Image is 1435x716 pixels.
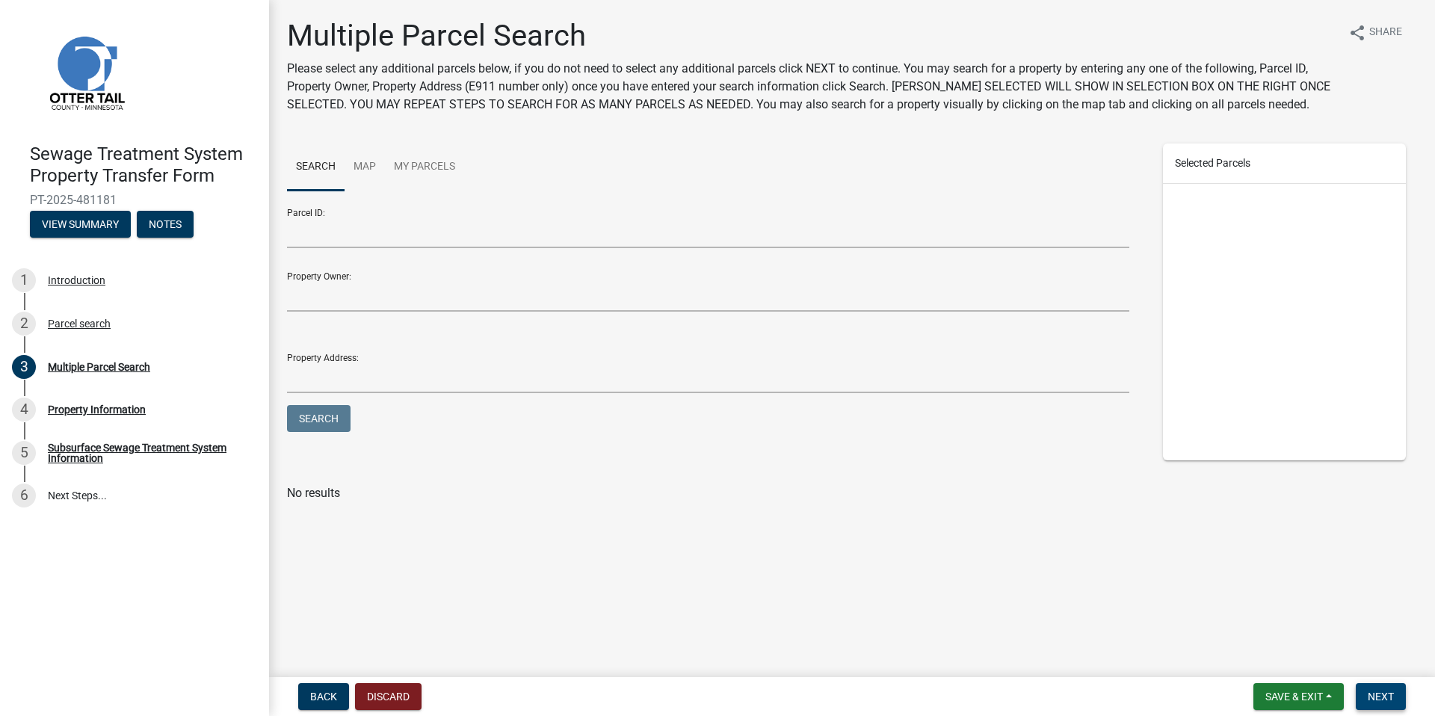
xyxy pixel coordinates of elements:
div: 5 [12,441,36,465]
div: Multiple Parcel Search [48,362,150,372]
div: 4 [12,398,36,422]
h4: Sewage Treatment System Property Transfer Form [30,143,257,187]
span: Share [1369,24,1402,42]
button: shareShare [1336,18,1414,47]
a: Map [345,143,385,191]
button: Back [298,683,349,710]
div: Subsurface Sewage Treatment System Information [48,442,245,463]
button: View Summary [30,211,131,238]
wm-modal-confirm: Summary [30,219,131,231]
p: Please select any additional parcels below, if you do not need to select any additional parcels c... [287,60,1336,114]
div: 3 [12,355,36,379]
wm-modal-confirm: Notes [137,219,194,231]
div: 2 [12,312,36,336]
div: 1 [12,268,36,292]
h1: Multiple Parcel Search [287,18,1336,54]
a: Search [287,143,345,191]
a: My Parcels [385,143,464,191]
div: 6 [12,484,36,507]
span: Next [1368,691,1394,703]
span: PT-2025-481181 [30,193,239,207]
span: Save & Exit [1265,691,1323,703]
button: Search [287,405,351,432]
p: No results [287,484,1417,502]
div: Selected Parcels [1163,143,1407,184]
button: Save & Exit [1253,683,1344,710]
span: Back [310,691,337,703]
img: Otter Tail County, Minnesota [30,16,142,128]
div: Introduction [48,275,105,286]
button: Notes [137,211,194,238]
i: share [1348,24,1366,42]
button: Discard [355,683,422,710]
button: Next [1356,683,1406,710]
div: Property Information [48,404,146,415]
div: Parcel search [48,318,111,329]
